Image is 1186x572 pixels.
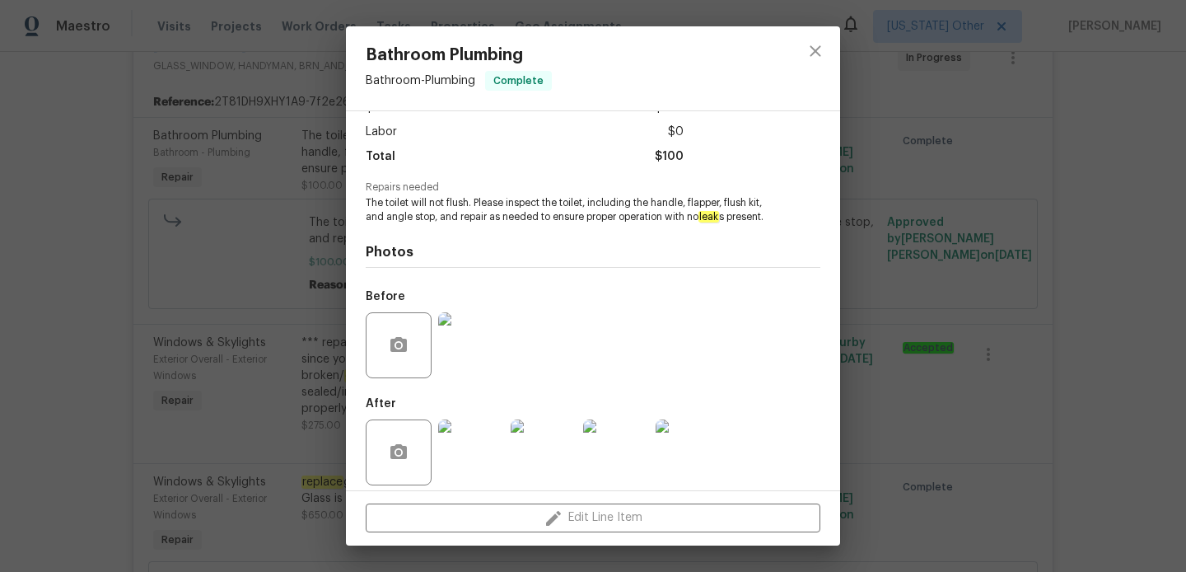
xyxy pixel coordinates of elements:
[366,182,820,193] span: Repairs needed
[366,75,475,87] span: Bathroom - Plumbing
[366,398,396,410] h5: After
[366,145,395,169] span: Total
[366,244,820,260] h4: Photos
[366,120,397,144] span: Labor
[698,211,719,223] em: leak
[366,196,775,224] span: The toilet will not flush. Please inspect the toilet, including the handle, flapper, flush kit, a...
[655,145,684,169] span: $100
[796,31,835,71] button: close
[366,291,405,302] h5: Before
[366,46,552,64] span: Bathroom Plumbing
[668,120,684,144] span: $0
[487,73,550,89] span: Complete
